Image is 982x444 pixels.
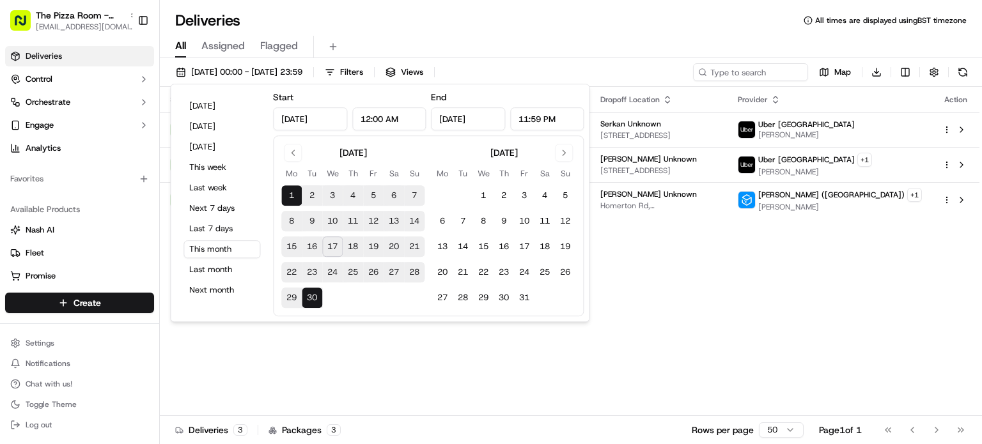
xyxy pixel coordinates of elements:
button: 18 [534,236,555,257]
button: Last 7 days [183,220,260,238]
th: Tuesday [302,167,322,180]
button: The Pizza Room - [GEOGRAPHIC_DATA] [36,9,124,22]
button: 20 [432,262,453,282]
button: Go to next month [555,144,573,162]
span: [PERSON_NAME] [758,130,855,140]
div: 💻 [108,187,118,197]
button: Next month [183,281,260,299]
button: Last month [183,261,260,279]
div: Page 1 of 1 [819,424,862,436]
div: [DATE] [339,146,367,159]
button: 28 [453,287,473,308]
button: [EMAIL_ADDRESS][DOMAIN_NAME] [36,22,138,32]
img: stuart_logo.png [738,192,755,208]
button: 24 [514,262,534,282]
button: 3 [514,185,534,206]
button: 10 [322,211,343,231]
button: +1 [857,153,872,167]
input: Time [510,107,584,130]
button: 9 [494,211,514,231]
button: 18 [343,236,363,257]
div: Available Products [5,199,154,220]
button: Create [5,293,154,313]
button: 21 [404,236,425,257]
span: Provider [738,95,768,105]
span: Fleet [26,247,44,259]
button: Control [5,69,154,89]
button: Engage [5,115,154,135]
button: 5 [363,185,384,206]
button: Chat with us! [5,375,154,393]
input: Type to search [693,63,808,81]
button: 28 [404,262,425,282]
span: [PERSON_NAME] [758,167,872,177]
th: Wednesday [322,167,343,180]
button: Map [813,63,857,81]
button: Nash AI [5,220,154,240]
span: API Documentation [121,185,205,198]
button: 25 [534,262,555,282]
span: Uber [GEOGRAPHIC_DATA] [758,155,855,165]
button: 1 [281,185,302,206]
span: Flagged [260,38,298,54]
span: All [175,38,186,54]
div: Action [942,95,969,105]
a: 💻API Documentation [103,180,210,203]
button: 24 [322,262,343,282]
input: Time [352,107,426,130]
div: [DATE] [490,146,518,159]
img: 1736555255976-a54dd68f-1ca7-489b-9aae-adbdc363a1c4 [13,122,36,145]
span: Pylon [127,217,155,226]
button: 13 [432,236,453,257]
button: Settings [5,334,154,352]
button: Last week [183,179,260,197]
span: Map [834,66,851,78]
th: Friday [514,167,534,180]
button: 16 [494,236,514,257]
button: 14 [404,211,425,231]
button: 7 [453,211,473,231]
span: Analytics [26,142,61,154]
button: 16 [302,236,322,257]
button: 2 [494,185,514,206]
th: Wednesday [473,167,494,180]
span: [STREET_ADDRESS] [600,165,717,176]
div: 3 [327,424,341,436]
button: Notifications [5,355,154,372]
span: Homerton Rd, [GEOGRAPHIC_DATA], [GEOGRAPHIC_DATA] [600,201,717,211]
th: Sunday [404,167,425,180]
span: [STREET_ADDRESS] [600,130,717,141]
button: 9 [302,211,322,231]
button: The Pizza Room - [GEOGRAPHIC_DATA][EMAIL_ADDRESS][DOMAIN_NAME] [5,5,132,36]
button: 30 [302,287,322,308]
button: 30 [494,287,514,308]
button: 19 [555,236,575,257]
span: Knowledge Base [26,185,98,198]
button: 10 [514,211,534,231]
span: Assigned [201,38,245,54]
button: Go to previous month [284,144,302,162]
button: Toggle Theme [5,395,154,413]
th: Friday [363,167,384,180]
h1: Deliveries [175,10,240,31]
button: 1 [473,185,494,206]
button: 27 [432,287,453,308]
button: Next 7 days [183,199,260,217]
label: Start [273,91,293,103]
button: 17 [514,236,534,257]
a: Promise [10,270,149,282]
button: This week [183,158,260,176]
button: Views [380,63,429,81]
input: Date [273,107,347,130]
p: Welcome 👋 [13,51,233,72]
th: Monday [281,167,302,180]
span: Promise [26,270,56,282]
button: 29 [281,287,302,308]
button: 27 [384,262,404,282]
span: Views [401,66,423,78]
label: End [431,91,446,103]
a: Deliveries [5,46,154,66]
span: Log out [26,420,52,430]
